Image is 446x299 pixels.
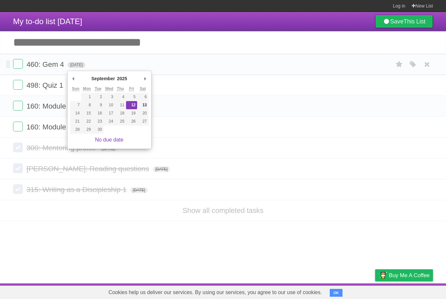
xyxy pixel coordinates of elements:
[92,109,104,117] button: 16
[153,166,170,172] span: [DATE]
[137,101,148,109] button: 13
[126,109,137,117] button: 19
[95,86,101,91] abbr: Tuesday
[367,285,384,297] a: Privacy
[13,122,23,131] label: Done
[389,270,430,281] span: Buy me a coffee
[26,102,73,110] span: 160: Module 2
[13,59,23,69] label: Done
[375,269,433,281] a: Buy me a coffee
[102,286,328,299] span: Cookies help us deliver our services. By using our services, you agree to our use of cookies.
[26,81,65,89] span: 498: Quiz 1
[81,93,92,101] button: 1
[70,126,81,134] button: 28
[116,74,128,83] div: 2025
[26,165,151,173] span: [PERSON_NAME]: Reading questions
[310,285,336,297] a: Developers
[81,117,92,126] button: 22
[404,18,425,25] b: This List
[140,86,146,91] abbr: Saturday
[13,80,23,90] label: Done
[26,60,66,68] span: 460: Gem 4
[92,117,104,126] button: 23
[126,93,137,101] button: 5
[81,126,92,134] button: 29
[393,59,406,70] label: Star task
[115,117,126,126] button: 25
[130,187,148,193] span: [DATE]
[117,86,124,91] abbr: Thursday
[104,117,115,126] button: 24
[81,101,92,109] button: 8
[344,285,359,297] a: Terms
[378,270,387,281] img: Buy me a coffee
[392,285,433,297] a: Suggest a feature
[129,86,134,91] abbr: Friday
[92,93,104,101] button: 2
[70,74,77,83] button: Previous Month
[126,101,137,109] button: 12
[115,93,126,101] button: 4
[13,184,23,194] label: Done
[330,289,342,297] button: OK
[13,163,23,173] label: Done
[81,109,92,117] button: 15
[26,144,98,152] span: 300: Mentoring profile
[288,285,302,297] a: About
[26,186,128,194] span: 315: Writing as a Discipleship 1
[70,109,81,117] button: 14
[72,86,79,91] abbr: Sunday
[104,109,115,117] button: 17
[70,101,81,109] button: 7
[90,74,116,83] div: September
[375,15,433,28] a: SaveThis List
[115,101,126,109] button: 11
[68,62,85,68] span: [DATE]
[70,117,81,126] button: 21
[137,117,148,126] button: 27
[126,117,137,126] button: 26
[137,93,148,101] button: 6
[92,101,104,109] button: 9
[83,86,91,91] abbr: Monday
[183,206,263,215] a: Show all completed tasks
[142,74,149,83] button: Next Month
[137,109,148,117] button: 20
[13,101,23,111] label: Done
[104,93,115,101] button: 3
[92,126,104,134] button: 30
[13,142,23,152] label: Done
[115,109,126,117] button: 18
[26,123,73,131] span: 160: Module 1
[104,101,115,109] button: 10
[95,137,123,142] a: No due date
[105,86,113,91] abbr: Wednesday
[13,17,82,26] span: My to-do list [DATE]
